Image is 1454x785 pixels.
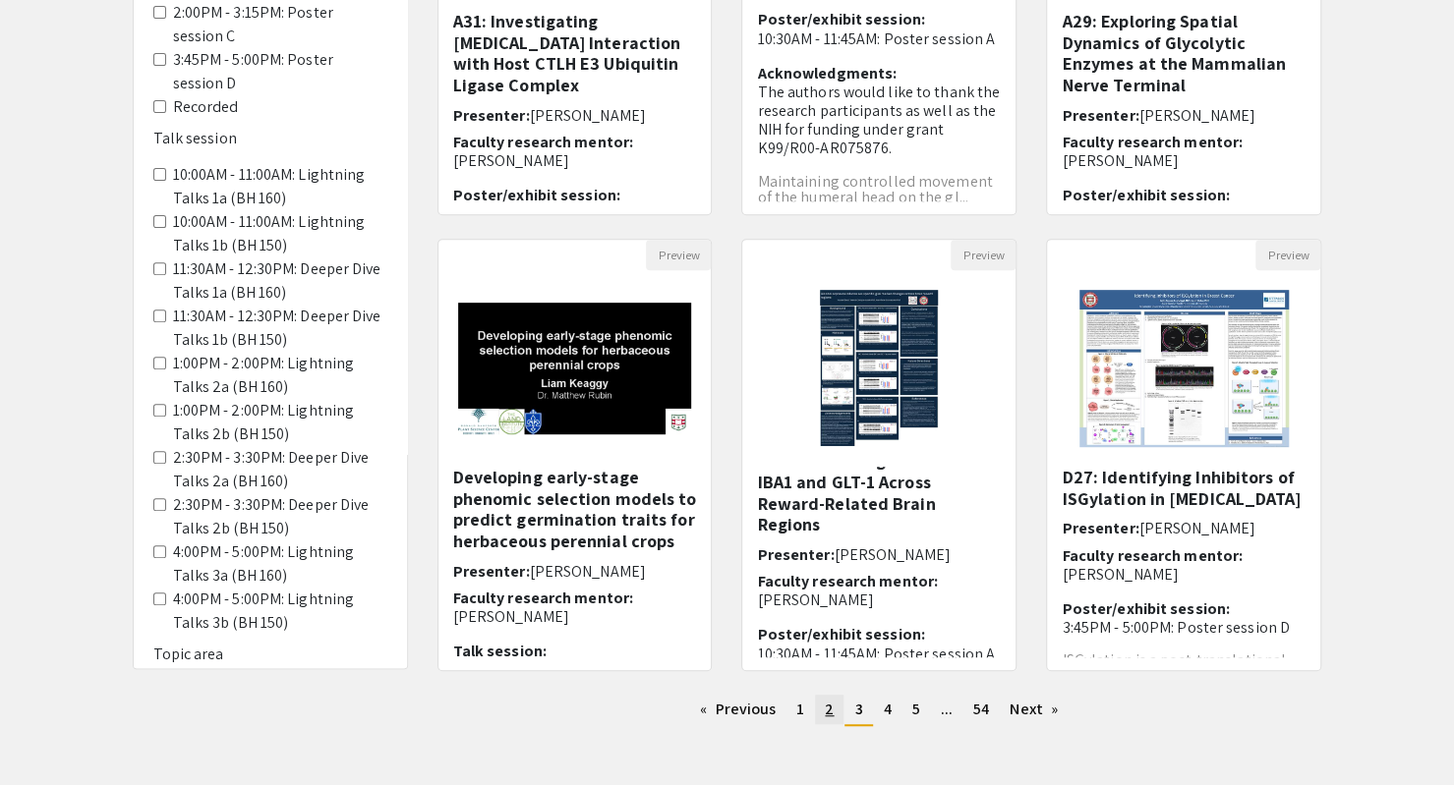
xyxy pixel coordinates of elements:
[834,544,950,565] span: [PERSON_NAME]
[453,151,697,170] p: [PERSON_NAME]
[1138,518,1254,538] span: [PERSON_NAME]
[453,607,697,626] p: [PERSON_NAME]
[153,645,387,663] h6: Topic area
[1062,11,1306,95] h5: A29: Exploring Spatial Dynamics of Glycolytic Enzymes at the Mammalian Nerve Terminal
[453,132,633,152] span: Faculty research mentor:
[1255,240,1320,270] button: Preview
[1062,106,1306,125] h6: Presenter:
[1062,652,1306,731] p: ISGylation is a post-translational modification involved in [MEDICAL_DATA] development and progre...
[1062,467,1306,509] h5: D27: Identifying Inhibitors of ISGylation in [MEDICAL_DATA]
[1062,519,1306,537] h6: Presenter:
[741,239,1017,671] div: Open Presentation <p class="ql-align-center">A55: Alcohol-induced sex-specific Glial Adaptations:...
[757,9,924,29] span: Poster/exhibit session:
[438,283,712,454] img: <p><span style="background-color: transparent; color: rgb(0, 0, 0);">Developing early-stage pheno...
[453,11,697,95] h5: A31: Investigating [MEDICAL_DATA] Interaction with Host CTLH E3 Ubiquitin Ligase Complex
[757,83,1001,158] p: The authors would like to thank the research participants as well as the NIH for funding under gr...
[757,571,937,591] span: Faculty research mentor:
[912,699,920,719] span: 5
[757,63,897,84] span: Acknowledgments:
[173,1,387,48] label: 2:00PM - 3:15PM: Poster session C
[530,105,646,126] span: [PERSON_NAME]
[437,695,1322,726] ul: Pagination
[15,697,84,770] iframe: Chat
[1062,151,1306,170] p: [PERSON_NAME]
[1062,565,1306,584] p: [PERSON_NAME]
[1062,132,1242,152] span: Faculty research mentor:
[453,641,547,661] span: Talk session:
[173,305,387,352] label: 11:30AM - 12:30PM: Deeper Dive Talks 1b (BH 150)
[1000,695,1068,724] a: Next page
[1062,598,1229,619] span: Poster/exhibit session:
[173,48,387,95] label: 3:45PM - 5:00PM: Poster session D
[796,699,804,719] span: 1
[1046,239,1321,671] div: Open Presentation <p>D27: Identifying Inhibitors of ISGylation in Breast Cancer</p>
[884,699,892,719] span: 4
[173,446,387,493] label: 2:30PM - 3:30PM: Deeper Dive Talks 2a (BH 160)
[757,545,1001,564] h6: Presenter:
[757,408,1001,535] h5: A55: Alcohol-induced sex-specific Glial Adaptations: Differential Regulation of IBA1 and GLT-1 Ac...
[757,29,1001,48] p: 10:30AM - 11:45AM: Poster session A
[757,171,992,207] span: Maintaining controlled movement of the humeral head on the gl...
[173,588,387,635] label: 4:00PM - 5:00PM: Lightning Talks 3b (BH 150)
[173,257,387,305] label: 11:30AM - 12:30PM: Deeper Dive Talks 1a (BH 160)
[173,210,387,257] label: 10:00AM - 11:00AM: Lightning Talks 1b (BH 150)
[646,240,711,270] button: Preview
[173,95,239,119] label: Recorded
[153,129,387,147] h6: Talk session
[173,163,387,210] label: 10:00AM - 11:00AM: Lightning Talks 1a (BH 160)
[453,106,697,125] h6: Presenter:
[1062,545,1242,566] span: Faculty research mentor:
[854,699,862,719] span: 3
[530,561,646,582] span: [PERSON_NAME]
[757,645,1001,663] p: 10:30AM - 11:45AM: Poster session A
[173,352,387,399] label: 1:00PM - 2:00PM: Lightning Talks 2a (BH 160)
[453,185,620,205] span: Poster/exhibit session:
[173,540,387,588] label: 4:00PM - 5:00PM: Lightning Talks 3a (BH 160)
[453,588,633,608] span: Faculty research mentor:
[453,562,697,581] h6: Presenter:
[941,699,953,719] span: ...
[173,493,387,540] label: 2:30PM - 3:30PM: Deeper Dive Talks 2b (BH 150)
[825,699,834,719] span: 2
[437,239,713,671] div: Open Presentation <p><span style="background-color: transparent; color: rgb(0, 0, 0);">Developing...
[800,270,958,467] img: <p class="ql-align-center">A55: Alcohol-induced sex-specific Glial Adaptations: Differential Regu...
[173,399,387,446] label: 1:00PM - 2:00PM: Lightning Talks 2b (BH 150)
[757,624,924,645] span: Poster/exhibit session:
[1062,618,1306,637] p: 3:45PM - 5:00PM: Poster session D
[757,590,1001,609] p: [PERSON_NAME]
[690,695,785,724] a: Previous page
[973,699,989,719] span: 54
[951,240,1016,270] button: Preview
[1062,185,1229,205] span: Poster/exhibit session:
[1060,270,1309,467] img: <p>D27: Identifying Inhibitors of ISGylation in Breast Cancer</p>
[1138,105,1254,126] span: [PERSON_NAME]
[453,467,697,551] h5: Developing early-stage phenomic selection models to predict germination traits for herbaceous per...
